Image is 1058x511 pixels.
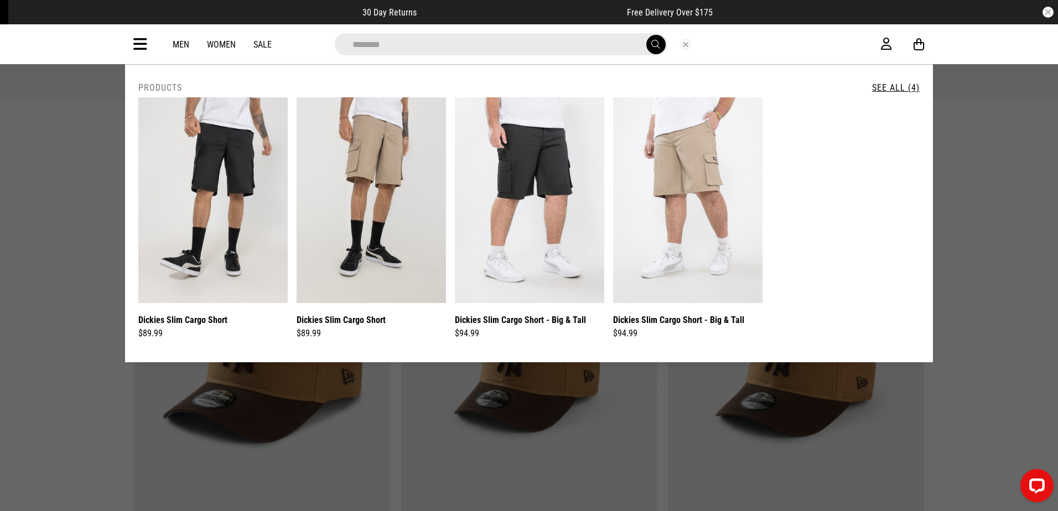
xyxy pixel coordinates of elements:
[362,7,417,18] span: 30 Day Returns
[680,38,692,50] button: Close search
[455,313,586,327] a: Dickies Slim Cargo Short - Big & Tall
[138,97,288,303] img: Dickies Slim Cargo Short in Black
[627,7,713,18] span: Free Delivery Over $175
[439,7,605,18] iframe: Customer reviews powered by Trustpilot
[455,97,604,303] img: Dickies Slim Cargo Short - Big & Tall in Black
[253,39,272,50] a: Sale
[173,39,189,50] a: Men
[613,327,763,340] div: $94.99
[872,82,920,93] a: See All (4)
[297,327,446,340] div: $89.99
[613,313,744,327] a: Dickies Slim Cargo Short - Big & Tall
[297,313,386,327] a: Dickies Slim Cargo Short
[138,82,182,93] h2: Products
[138,313,227,327] a: Dickies Slim Cargo Short
[138,327,288,340] div: $89.99
[297,97,446,303] img: Dickies Slim Cargo Short in Brown
[1012,465,1058,511] iframe: LiveChat chat widget
[207,39,236,50] a: Women
[613,97,763,303] img: Dickies Slim Cargo Short - Big & Tall in Brown
[455,327,604,340] div: $94.99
